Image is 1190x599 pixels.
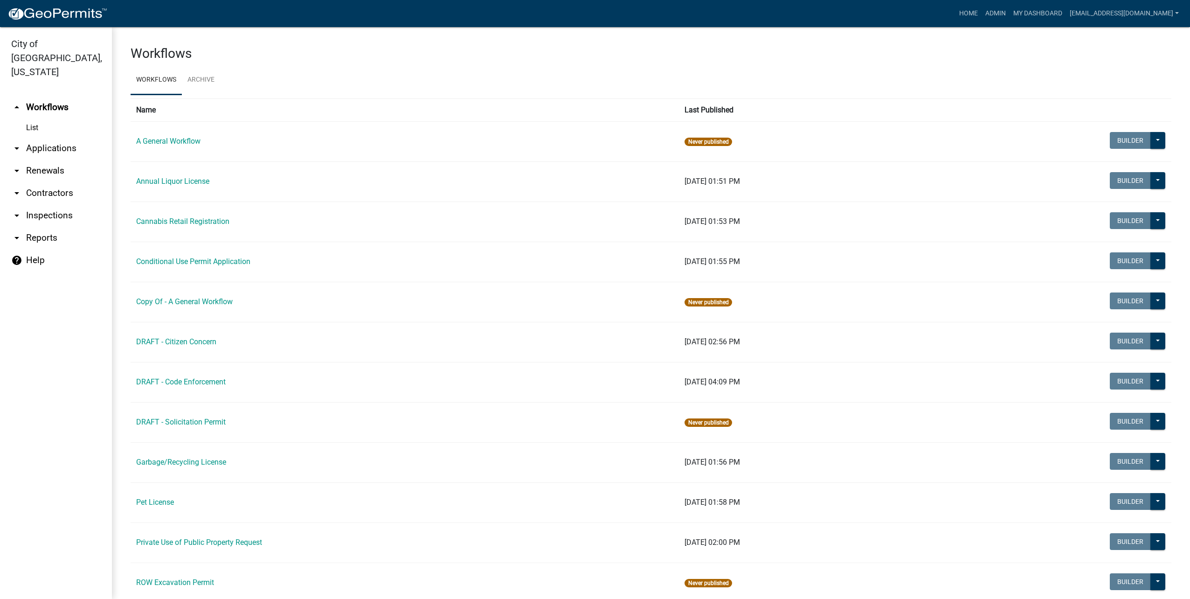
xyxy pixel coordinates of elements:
span: [DATE] 01:53 PM [685,217,740,226]
a: Home [955,5,982,22]
a: My Dashboard [1010,5,1066,22]
button: Builder [1110,573,1151,590]
button: Builder [1110,373,1151,390]
span: [DATE] 01:55 PM [685,257,740,266]
a: DRAFT - Solicitation Permit [136,418,226,426]
a: Cannabis Retail Registration [136,217,229,226]
i: help [11,255,22,266]
a: DRAFT - Code Enforcement [136,377,226,386]
button: Builder [1110,413,1151,430]
button: Builder [1110,132,1151,149]
i: arrow_drop_down [11,143,22,154]
button: Builder [1110,212,1151,229]
a: Workflows [131,65,182,95]
button: Builder [1110,333,1151,349]
a: Archive [182,65,220,95]
a: [EMAIL_ADDRESS][DOMAIN_NAME] [1066,5,1183,22]
h3: Workflows [131,46,1171,62]
button: Builder [1110,533,1151,550]
span: [DATE] 01:58 PM [685,498,740,507]
a: A General Workflow [136,137,201,146]
span: Never published [685,298,732,306]
i: arrow_drop_down [11,165,22,176]
span: [DATE] 02:00 PM [685,538,740,547]
button: Builder [1110,252,1151,269]
a: ROW Excavation Permit [136,578,214,587]
a: DRAFT - Citizen Concern [136,337,216,346]
span: [DATE] 02:56 PM [685,337,740,346]
a: Pet License [136,498,174,507]
span: Never published [685,579,732,587]
i: arrow_drop_down [11,188,22,199]
th: Name [131,98,679,121]
button: Builder [1110,493,1151,510]
span: Never published [685,418,732,427]
button: Builder [1110,453,1151,470]
a: Conditional Use Permit Application [136,257,250,266]
th: Last Published [679,98,923,121]
button: Builder [1110,172,1151,189]
a: Private Use of Public Property Request [136,538,262,547]
i: arrow_drop_down [11,210,22,221]
a: Annual Liquor License [136,177,209,186]
span: [DATE] 01:51 PM [685,177,740,186]
span: Never published [685,138,732,146]
i: arrow_drop_up [11,102,22,113]
span: [DATE] 01:56 PM [685,458,740,467]
a: Garbage/Recycling License [136,458,226,467]
button: Builder [1110,293,1151,309]
span: [DATE] 04:09 PM [685,377,740,386]
a: Admin [982,5,1010,22]
i: arrow_drop_down [11,232,22,244]
a: Copy Of - A General Workflow [136,297,233,306]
